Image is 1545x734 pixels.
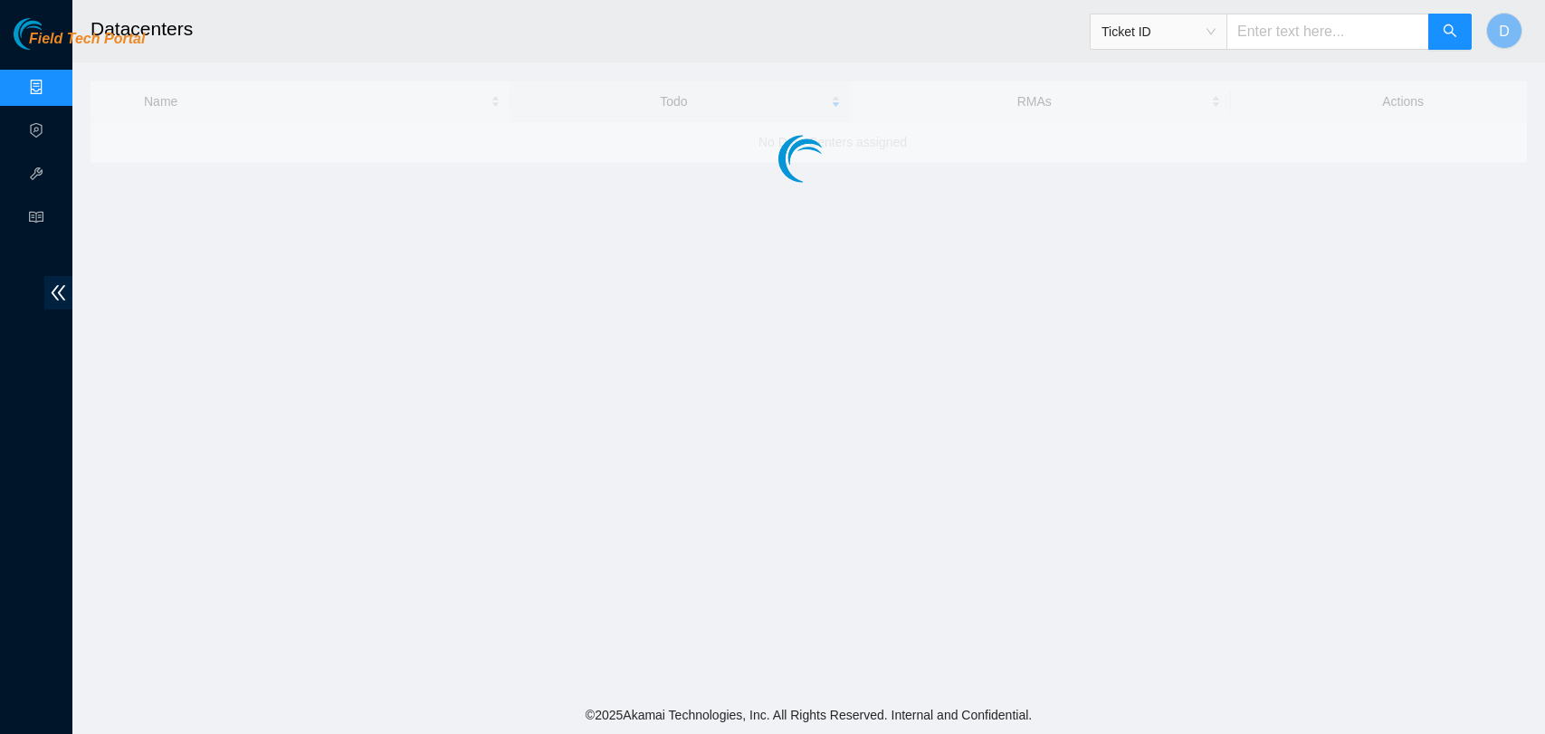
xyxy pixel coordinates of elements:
a: Akamai TechnologiesField Tech Portal [14,33,145,56]
button: D [1486,13,1522,49]
button: search [1428,14,1472,50]
span: Ticket ID [1102,18,1216,45]
span: double-left [44,276,72,310]
span: Field Tech Portal [29,31,145,48]
span: search [1443,24,1457,41]
span: read [29,202,43,238]
span: D [1499,20,1510,43]
img: Akamai Technologies [14,18,91,50]
footer: © 2025 Akamai Technologies, Inc. All Rights Reserved. Internal and Confidential. [72,696,1545,734]
input: Enter text here... [1226,14,1429,50]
